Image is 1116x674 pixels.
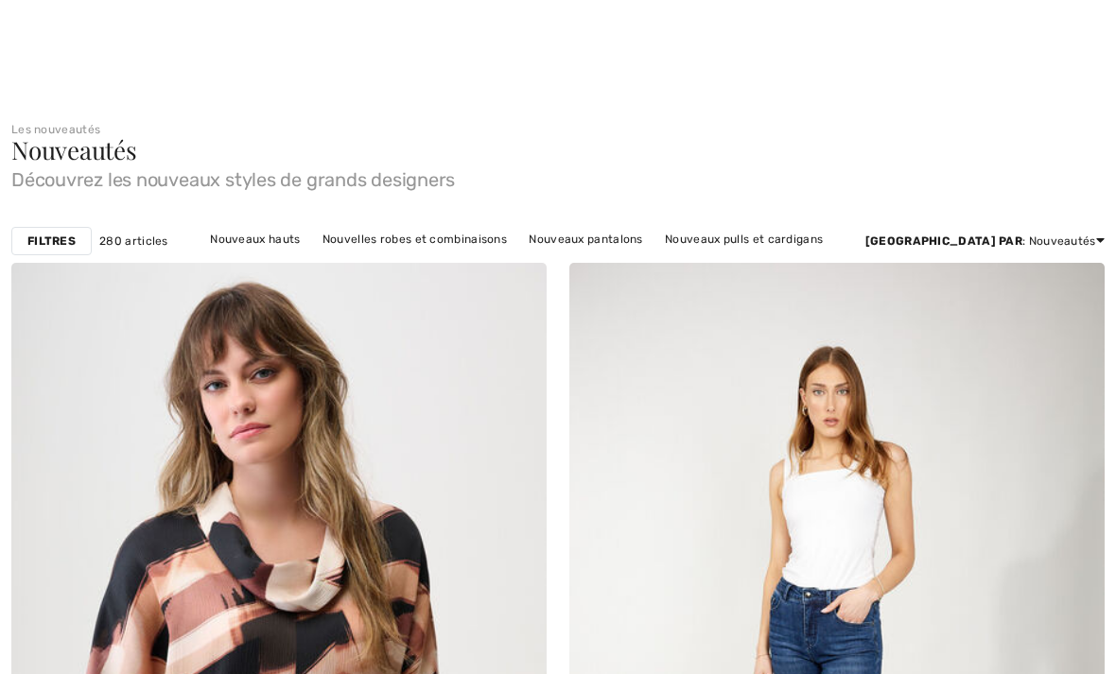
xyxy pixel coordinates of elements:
[99,233,168,250] span: 280 articles
[558,251,761,276] a: Nouveaux vêtements d'extérieur
[448,251,555,276] a: Nouvelles jupes
[272,251,445,276] a: Nouvelles vestes et blazers
[655,227,832,251] a: Nouveaux pulls et cardigans
[11,123,100,136] a: Les nouveautés
[519,227,652,251] a: Nouveaux pantalons
[11,133,137,166] span: Nouveautés
[11,163,1105,189] span: Découvrez les nouveaux styles de grands designers
[313,227,516,251] a: Nouvelles robes et combinaisons
[865,234,1022,248] strong: [GEOGRAPHIC_DATA] par
[201,227,309,251] a: Nouveaux hauts
[865,233,1105,250] div: : Nouveautés
[27,233,76,250] strong: Filtres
